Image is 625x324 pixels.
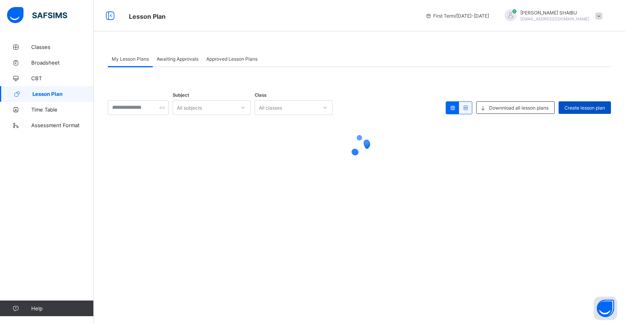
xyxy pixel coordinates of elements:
[112,56,149,62] span: My Lesson Plans
[489,105,548,111] span: Downnload all lesson plans
[157,56,198,62] span: Awaiting Approvals
[497,9,606,22] div: HABIBSHAIBU
[255,92,266,98] span: Class
[31,59,94,66] span: Broadsheet
[31,122,94,128] span: Assessment Format
[31,44,94,50] span: Classes
[31,305,93,311] span: Help
[425,13,489,19] span: session/term information
[594,297,617,320] button: Open asap
[564,105,605,111] span: Create lesson plan
[31,106,94,113] span: Time Table
[173,92,189,98] span: Subject
[206,56,257,62] span: Approved Lesson Plans
[7,7,67,23] img: safsims
[259,100,282,115] div: All classes
[520,10,589,16] span: [PERSON_NAME] SHAIBU
[31,75,94,81] span: CBT
[177,100,202,115] div: All subjects
[32,91,94,97] span: Lesson Plan
[520,16,589,21] span: [EMAIL_ADDRESS][DOMAIN_NAME]
[129,13,166,20] span: Lesson Plan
